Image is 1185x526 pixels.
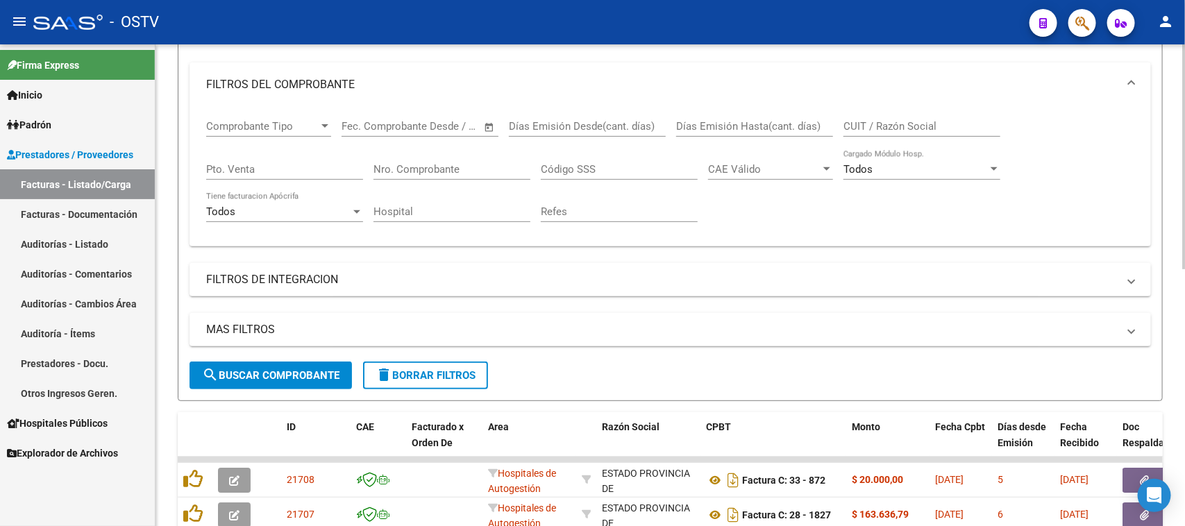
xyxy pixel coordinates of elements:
i: Descargar documento [724,469,742,491]
datatable-header-cell: Fecha Recibido [1054,412,1117,473]
span: 5 [998,474,1003,485]
span: Area [488,421,509,432]
datatable-header-cell: Area [482,412,576,473]
span: Todos [843,163,873,176]
mat-expansion-panel-header: FILTROS DEL COMPROBANTE [190,62,1151,107]
mat-expansion-panel-header: MAS FILTROS [190,313,1151,346]
span: Comprobante Tipo [206,120,319,133]
div: FILTROS DEL COMPROBANTE [190,107,1151,246]
strong: $ 20.000,00 [852,474,903,485]
span: - OSTV [110,7,159,37]
div: Open Intercom Messenger [1138,479,1171,512]
span: Firma Express [7,58,79,73]
span: 21708 [287,474,314,485]
div: 30673377544 [602,466,695,495]
span: [DATE] [1060,509,1089,520]
mat-icon: delete [376,366,392,383]
span: Todos [206,205,235,218]
span: Borrar Filtros [376,369,476,382]
mat-expansion-panel-header: FILTROS DE INTEGRACION [190,263,1151,296]
span: [DATE] [935,474,964,485]
button: Borrar Filtros [363,362,488,389]
span: Monto [852,421,880,432]
input: Fecha fin [410,120,478,133]
span: Inicio [7,87,42,103]
span: Buscar Comprobante [202,369,339,382]
datatable-header-cell: CAE [351,412,406,473]
span: Prestadores / Proveedores [7,147,133,162]
mat-icon: search [202,366,219,383]
i: Descargar documento [724,504,742,526]
datatable-header-cell: ID [281,412,351,473]
datatable-header-cell: Días desde Emisión [992,412,1054,473]
span: Padrón [7,117,51,133]
span: Fecha Cpbt [935,421,985,432]
strong: Factura C: 28 - 1827 [742,509,831,520]
mat-icon: person [1157,13,1174,30]
span: Días desde Emisión [998,421,1046,448]
span: [DATE] [935,509,964,520]
span: Razón Social [602,421,659,432]
datatable-header-cell: Razón Social [596,412,700,473]
span: Facturado x Orden De [412,421,464,448]
span: CAE Válido [708,163,821,176]
strong: Factura C: 33 - 872 [742,475,825,486]
span: CAE [356,421,374,432]
span: CPBT [706,421,731,432]
span: Explorador de Archivos [7,446,118,461]
div: ESTADO PROVINCIA DE [GEOGRAPHIC_DATA] [602,466,696,513]
span: 21707 [287,509,314,520]
span: Fecha Recibido [1060,421,1099,448]
datatable-header-cell: Facturado x Orden De [406,412,482,473]
input: Fecha inicio [342,120,398,133]
mat-icon: menu [11,13,28,30]
datatable-header-cell: Monto [846,412,930,473]
strong: $ 163.636,79 [852,509,909,520]
mat-panel-title: MAS FILTROS [206,322,1118,337]
datatable-header-cell: Fecha Cpbt [930,412,992,473]
span: Hospitales de Autogestión [488,468,556,495]
button: Buscar Comprobante [190,362,352,389]
mat-panel-title: FILTROS DE INTEGRACION [206,272,1118,287]
span: [DATE] [1060,474,1089,485]
span: Hospitales Públicos [7,416,108,431]
span: 6 [998,509,1003,520]
button: Open calendar [482,119,498,135]
span: Doc Respaldatoria [1123,421,1185,448]
span: ID [287,421,296,432]
datatable-header-cell: CPBT [700,412,846,473]
mat-panel-title: FILTROS DEL COMPROBANTE [206,77,1118,92]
